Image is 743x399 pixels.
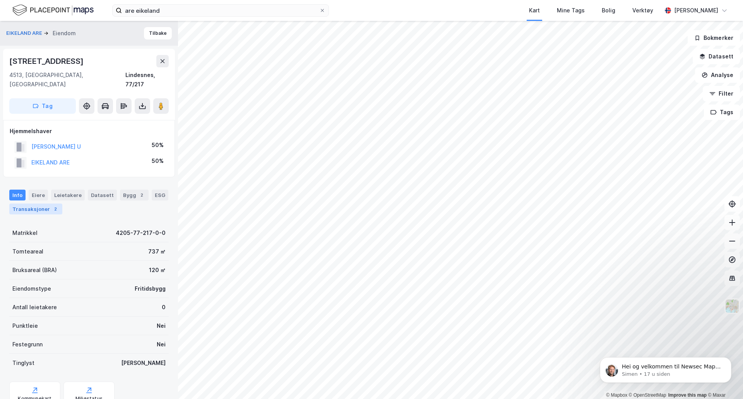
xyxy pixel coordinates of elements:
div: Lindesnes, 77/217 [125,70,169,89]
div: Bygg [120,190,149,200]
div: Bruksareal (BRA) [12,265,57,275]
img: logo.f888ab2527a4732fd821a326f86c7f29.svg [12,3,94,17]
div: Hjemmelshaver [10,127,168,136]
div: Datasett [88,190,117,200]
div: 50% [152,156,164,166]
button: Tilbake [144,27,172,39]
div: Punktleie [12,321,38,331]
div: Info [9,190,26,200]
div: 50% [152,140,164,150]
button: EIKELAND ARE [6,29,44,37]
iframe: Intercom notifications melding [588,341,743,395]
div: Nei [157,340,166,349]
div: Antall leietakere [12,303,57,312]
div: [PERSON_NAME] [121,358,166,368]
button: Analyse [695,67,740,83]
div: Mine Tags [557,6,585,15]
a: OpenStreetMap [629,392,666,398]
div: 4205-77-217-0-0 [116,228,166,238]
div: Eiere [29,190,48,200]
div: 4513, [GEOGRAPHIC_DATA], [GEOGRAPHIC_DATA] [9,70,125,89]
input: Søk på adresse, matrikkel, gårdeiere, leietakere eller personer [122,5,319,16]
button: Filter [703,86,740,101]
div: [STREET_ADDRESS] [9,55,85,67]
button: Bokmerker [688,30,740,46]
a: Mapbox [606,392,627,398]
div: Bolig [602,6,615,15]
div: Eiendomstype [12,284,51,293]
div: Matrikkel [12,228,38,238]
div: ESG [152,190,168,200]
button: Datasett [693,49,740,64]
div: 2 [138,191,146,199]
div: Eiendom [53,29,76,38]
button: Tags [704,104,740,120]
div: Nei [157,321,166,331]
img: Z [725,299,740,313]
div: Transaksjoner [9,204,62,214]
button: Tag [9,98,76,114]
div: [PERSON_NAME] [674,6,718,15]
div: 2 [51,205,59,213]
div: Verktøy [632,6,653,15]
div: Festegrunn [12,340,43,349]
div: Kart [529,6,540,15]
div: 737 ㎡ [148,247,166,256]
div: Tinglyst [12,358,34,368]
div: Tomteareal [12,247,43,256]
div: Fritidsbygg [135,284,166,293]
a: Improve this map [668,392,707,398]
div: 0 [162,303,166,312]
div: 120 ㎡ [149,265,166,275]
div: Leietakere [51,190,85,200]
